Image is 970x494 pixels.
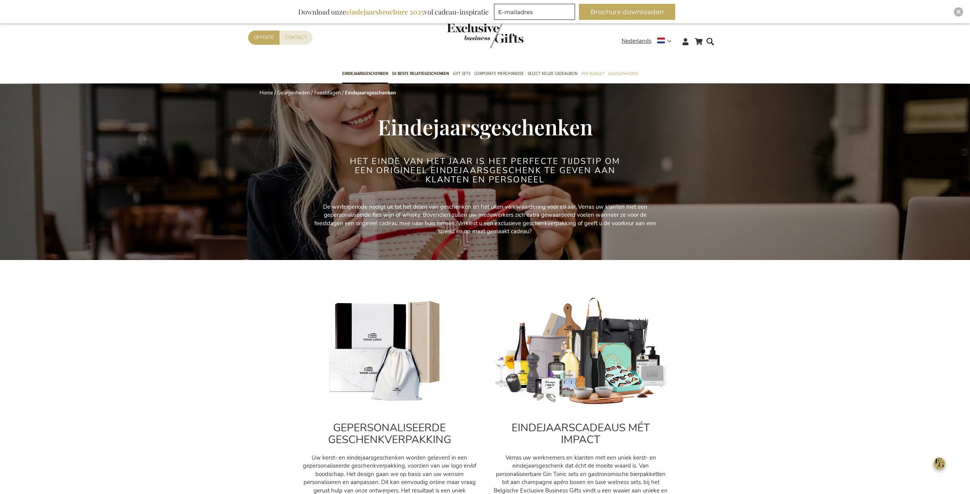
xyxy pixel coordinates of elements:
a: Gelegenheden [277,89,310,96]
span: Eindejaarsgeschenken [378,112,593,141]
img: Personalised_gifts [302,297,478,406]
h2: EINDEJAARSCADEAUS MÉT IMPACT [493,422,669,446]
span: Per Budget [581,70,604,78]
p: De winterperiode nodigt uit tot het delen van geschenken en het uiten van waardering voor elkaar.... [313,203,657,236]
div: Close [954,7,963,16]
span: Eindejaarsgeschenken [342,70,388,78]
img: cadeau_personeel_medewerkers-kerst_1 [493,297,669,406]
button: Brochure downloaden [579,4,675,20]
span: Gelegenheden [608,70,638,78]
img: Close [956,10,961,14]
a: Home [260,89,273,96]
div: Download onze vol cadeau-inspiratie [295,4,492,20]
a: Contact [279,31,312,45]
a: Offerte [248,31,279,45]
strong: Eindejaarsgeschenken [345,89,396,96]
a: store logo [447,23,485,48]
h2: GEPERSONALISEERDE GESCHENKVERPAKKING [302,422,478,446]
h2: Het einde van het jaar is het perfecte tijdstip om een origineel eindejaarsgeschenk te geven aan ... [342,157,629,185]
input: E-mailadres [494,4,575,20]
img: Exclusive Business gifts logo [447,23,523,48]
span: Corporate Merchandise [474,70,524,78]
a: Feestdagen [314,89,341,96]
div: Nederlands [622,37,676,45]
b: eindejaarsbrochure 2025 [346,7,424,16]
form: marketing offers and promotions [494,4,577,22]
span: Gift Sets [453,70,470,78]
span: Nederlands [622,37,652,45]
span: Select Keuze Cadeaubon [528,70,577,78]
span: 50 beste relatiegeschenken [392,70,449,78]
